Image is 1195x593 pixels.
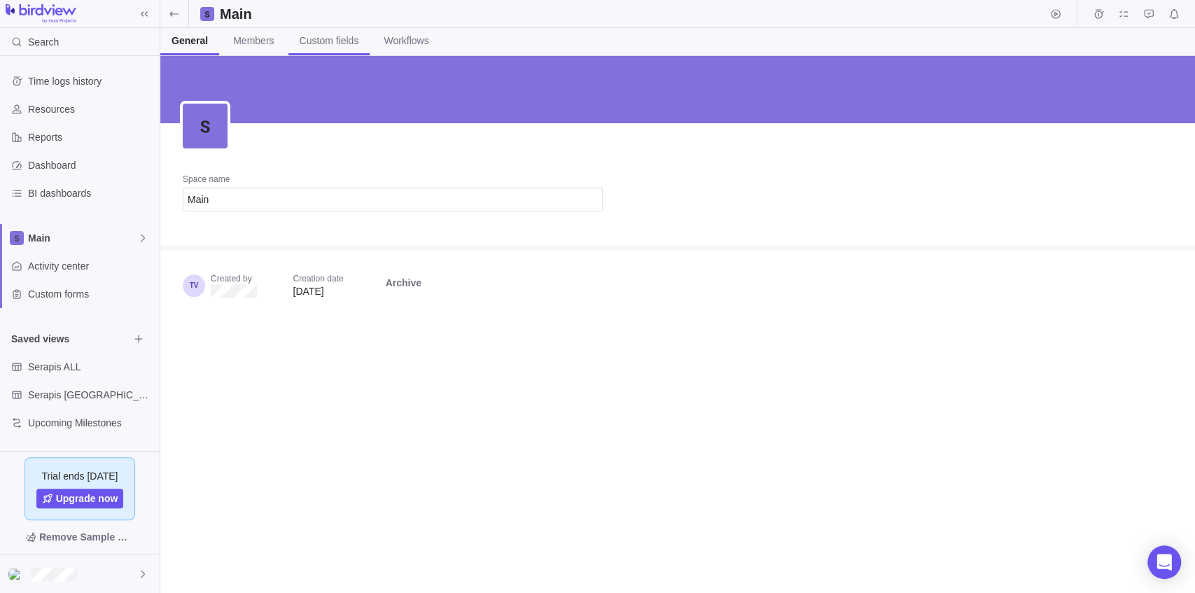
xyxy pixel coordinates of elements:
[222,28,285,55] a: Members
[1164,11,1184,22] a: Notifications
[220,4,262,24] h2: Main
[293,286,324,297] span: [DATE]
[183,174,603,188] div: Space name
[172,34,208,48] span: General
[384,34,428,48] span: Workflows
[28,130,154,144] span: Reports
[56,491,118,505] span: Upgrade now
[1089,4,1108,24] span: Time logs
[1089,11,1108,22] a: Time logs
[42,469,118,483] span: Trial ends [DATE]
[8,568,25,580] img: Show
[300,34,359,48] span: Custom fields
[160,28,219,55] a: General
[1046,4,1065,24] span: Start timer
[380,273,427,293] span: Archive
[293,273,344,284] div: Creation date
[233,34,274,48] span: Members
[6,4,76,24] img: logo
[1114,4,1133,24] span: My assignments
[288,28,370,55] a: Custom fields
[11,526,148,548] span: Remove Sample Data
[1139,4,1159,24] span: Approval requests
[28,74,154,88] span: Time logs history
[28,360,154,374] span: Serapis ALL
[28,416,154,430] span: Upcoming Milestones
[36,489,124,508] a: Upgrade now
[1164,4,1184,24] span: Notifications
[28,102,154,116] span: Resources
[211,273,257,284] div: Created by
[28,35,59,49] span: Search
[129,329,148,349] span: Browse views
[1139,11,1159,22] a: Approval requests
[39,529,134,545] span: Remove Sample Data
[28,231,137,245] span: Main
[11,332,129,346] span: Saved views
[1147,545,1181,579] div: Open Intercom Messenger
[372,28,440,55] a: Workflows
[28,158,154,172] span: Dashboard
[8,566,25,582] div: Tudor Vlas
[386,276,421,290] span: Archive
[28,287,154,301] span: Custom forms
[1114,11,1133,22] a: My assignments
[28,388,154,402] span: Serapis [GEOGRAPHIC_DATA]
[28,186,154,200] span: BI dashboards
[28,259,154,273] span: Activity center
